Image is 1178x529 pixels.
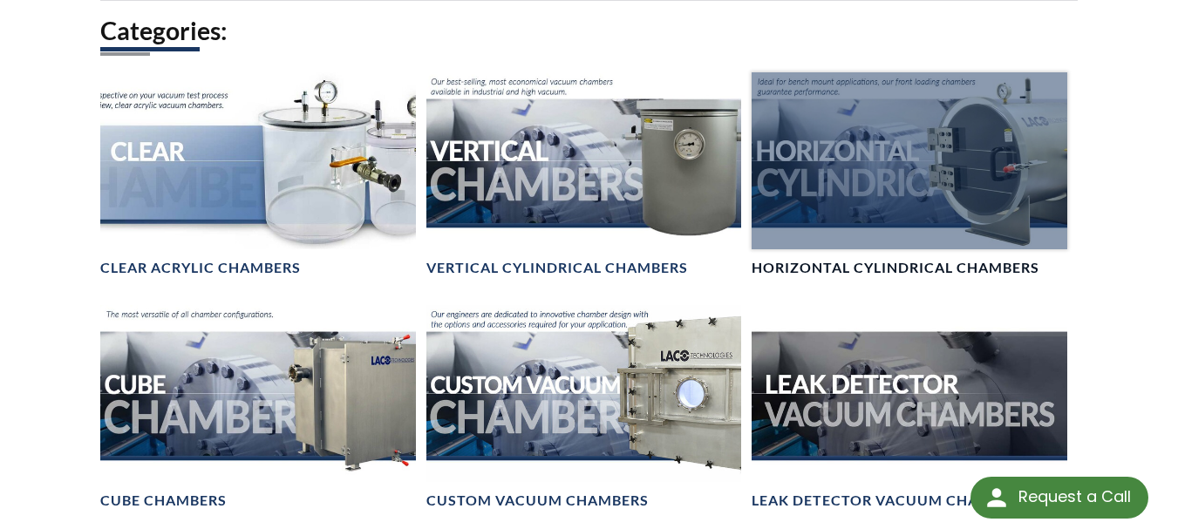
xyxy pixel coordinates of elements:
a: Horizontal Cylindrical headerHorizontal Cylindrical Chambers [752,72,1067,277]
a: Clear Chambers headerClear Acrylic Chambers [100,72,416,277]
div: Request a Call [1018,477,1131,517]
h4: Vertical Cylindrical Chambers [426,259,688,277]
h4: Leak Detector Vacuum Chambers [752,492,1029,510]
img: round button [983,484,1011,512]
h4: Cube Chambers [100,492,227,510]
h2: Categories: [100,15,1078,47]
h4: Horizontal Cylindrical Chambers [752,259,1039,277]
a: Leak Test Vacuum Chambers headerLeak Detector Vacuum Chambers [752,305,1067,510]
h4: Clear Acrylic Chambers [100,259,301,277]
a: Cube Chambers headerCube Chambers [100,305,416,510]
a: Custom Vacuum Chamber headerCustom Vacuum Chambers [426,305,742,510]
h4: Custom Vacuum Chambers [426,492,649,510]
a: Vertical Vacuum Chambers headerVertical Cylindrical Chambers [426,72,742,277]
div: Request a Call [970,477,1148,519]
